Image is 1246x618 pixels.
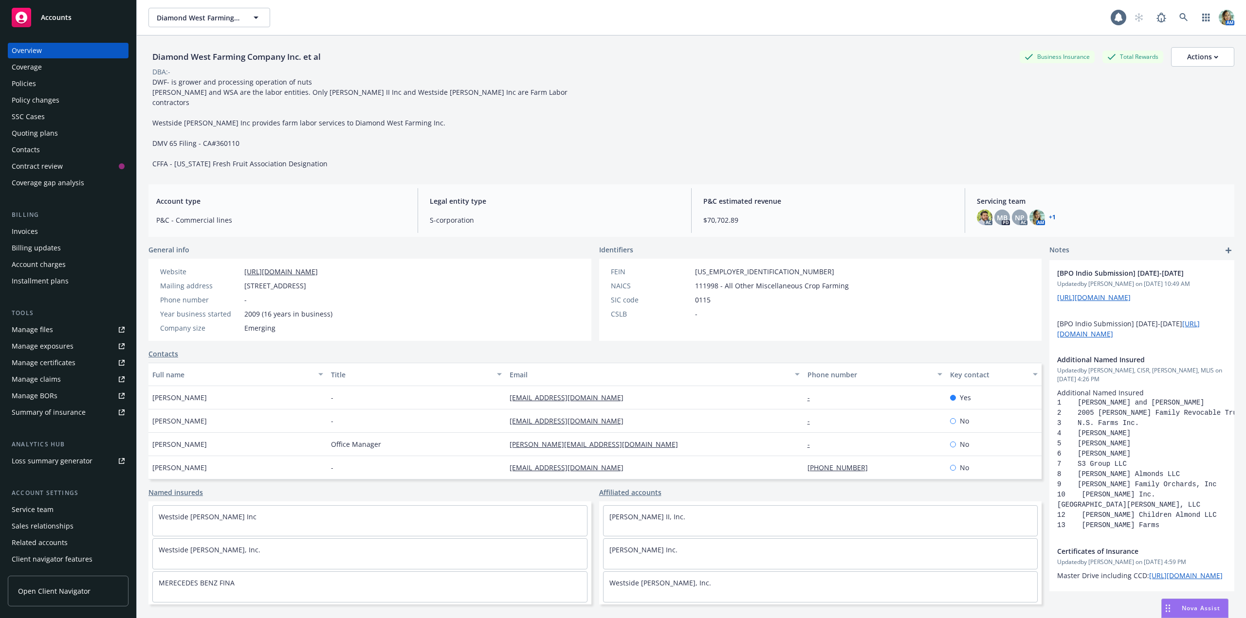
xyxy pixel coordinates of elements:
a: Manage BORs [8,388,128,404]
div: FEIN [611,266,691,277]
span: [STREET_ADDRESS] [244,281,306,291]
span: MB [997,212,1008,223]
a: Loss summary generator [8,453,128,469]
a: MERECEDES BENZ FINA [159,578,235,587]
a: Invoices [8,224,128,239]
div: Service team [12,502,54,517]
div: Phone number [807,370,932,380]
span: - [331,416,333,426]
span: Updated by [PERSON_NAME], CISR, [PERSON_NAME], MLIS on [DATE] 4:26 PM [1057,366,1227,384]
a: Overview [8,43,128,58]
a: Service team [8,502,128,517]
div: Loss summary generator [12,453,92,469]
div: Invoices [12,224,38,239]
div: Business Insurance [1020,51,1095,63]
div: Analytics hub [8,440,128,449]
a: [PERSON_NAME] Inc. [609,545,678,554]
a: Policies [8,76,128,91]
div: Billing updates [12,240,61,256]
a: [EMAIL_ADDRESS][DOMAIN_NAME] [510,463,631,472]
span: [PERSON_NAME] [152,392,207,403]
a: Westside [PERSON_NAME], Inc. [609,578,711,587]
div: [BPO Indio Submission] [DATE]-[DATE]Updatedby [PERSON_NAME] on [DATE] 10:49 AM[URL][DOMAIN_NAME] ... [1049,260,1234,347]
a: Affiliated accounts [599,487,661,497]
div: Additional Named InsuredUpdatedby [PERSON_NAME], CISR, [PERSON_NAME], MLIS on [DATE] 4:26 PMAddit... [1049,347,1234,538]
div: Installment plans [12,273,69,289]
a: - [807,393,818,402]
span: P&C - Commercial lines [156,215,406,225]
span: General info [148,245,189,255]
div: Drag to move [1162,599,1174,618]
span: Account type [156,196,406,206]
div: Contract review [12,159,63,174]
span: No [960,439,969,449]
div: Manage certificates [12,355,75,371]
a: Manage files [8,322,128,337]
span: Updated by [PERSON_NAME] on [DATE] 10:49 AM [1057,280,1227,288]
img: photo [977,210,992,225]
a: [URL][DOMAIN_NAME] [244,267,318,276]
span: Certificates of Insurance [1057,546,1201,556]
div: Mailing address [160,281,240,291]
a: Westside [PERSON_NAME] Inc [159,512,257,521]
span: [PERSON_NAME] [152,416,207,426]
a: Start snowing [1129,8,1149,27]
a: Installment plans [8,273,128,289]
a: [URL][DOMAIN_NAME] [1149,571,1223,580]
span: No [960,416,969,426]
div: Policy changes [12,92,59,108]
div: SSC Cases [12,109,45,124]
a: Contacts [148,349,178,359]
span: Office Manager [331,439,381,449]
span: Yes [960,392,971,403]
span: P&C estimated revenue [703,196,953,206]
a: SSC Cases [8,109,128,124]
button: Title [327,363,506,386]
span: NP [1015,212,1025,223]
p: Additional Named Insured [1057,388,1227,398]
a: add [1223,245,1234,256]
button: Key contact [946,363,1042,386]
div: Actions [1187,48,1218,66]
div: Manage files [12,322,53,337]
p: Master Drive including CCD: [1057,570,1227,581]
div: Email [510,370,789,380]
span: Legal entity type [430,196,679,206]
p: [BPO Indio Submission] [DATE]-[DATE] [1057,318,1227,339]
span: Notes [1049,245,1069,256]
div: CSLB [611,309,691,319]
div: Total Rewards [1102,51,1163,63]
a: Manage exposures [8,338,128,354]
div: Key contact [950,370,1027,380]
span: S-corporation [430,215,679,225]
a: Switch app [1196,8,1216,27]
span: 2009 (16 years in business) [244,309,332,319]
div: Overview [12,43,42,58]
a: [PERSON_NAME][EMAIL_ADDRESS][DOMAIN_NAME] [510,440,686,449]
a: Westside [PERSON_NAME], Inc. [159,545,260,554]
div: Manage BORs [12,388,57,404]
div: NAICS [611,281,691,291]
a: Summary of insurance [8,405,128,420]
a: [EMAIL_ADDRESS][DOMAIN_NAME] [510,393,631,402]
button: Phone number [804,363,947,386]
a: Sales relationships [8,518,128,534]
span: 111998 - All Other Miscellaneous Crop Farming [695,281,849,291]
a: Policy changes [8,92,128,108]
div: Tools [8,308,128,318]
span: [PERSON_NAME] [152,439,207,449]
div: Summary of insurance [12,405,86,420]
button: Diamond West Farming Company Inc. et al [148,8,270,27]
div: Billing [8,210,128,220]
a: Client navigator features [8,551,128,567]
a: +1 [1049,214,1056,220]
div: Phone number [160,295,240,305]
a: Named insureds [148,487,203,497]
span: [US_EMPLOYER_IDENTIFICATION_NUMBER] [695,266,834,277]
span: Diamond West Farming Company Inc. et al [157,13,241,23]
div: Coverage gap analysis [12,175,84,191]
a: Quoting plans [8,125,128,141]
div: Account settings [8,488,128,498]
div: Year business started [160,309,240,319]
